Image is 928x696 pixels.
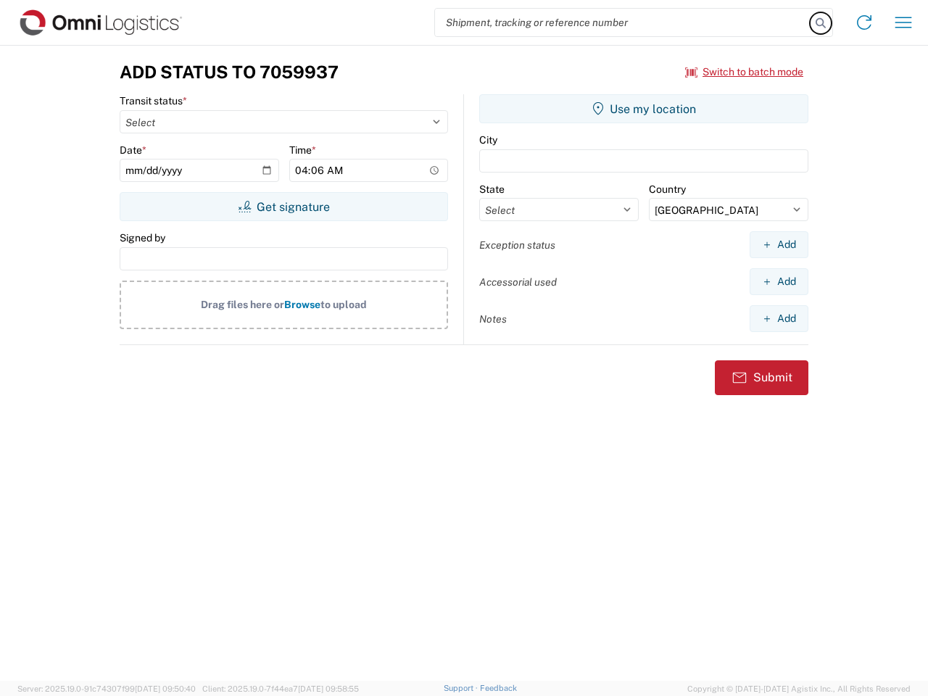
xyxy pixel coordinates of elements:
span: Browse [284,299,320,310]
label: Country [649,183,686,196]
span: Drag files here or [201,299,284,310]
a: Support [444,684,480,692]
button: Use my location [479,94,808,123]
label: City [479,133,497,146]
button: Submit [715,360,808,395]
input: Shipment, tracking or reference number [435,9,811,36]
a: Feedback [480,684,517,692]
label: Accessorial used [479,275,557,289]
span: to upload [320,299,367,310]
label: Notes [479,312,507,326]
span: [DATE] 09:50:40 [135,684,196,693]
button: Get signature [120,192,448,221]
button: Add [750,268,808,295]
button: Add [750,305,808,332]
label: Signed by [120,231,165,244]
span: Client: 2025.19.0-7f44ea7 [202,684,359,693]
label: State [479,183,505,196]
span: Server: 2025.19.0-91c74307f99 [17,684,196,693]
h3: Add Status to 7059937 [120,62,339,83]
label: Transit status [120,94,187,107]
label: Time [289,144,316,157]
span: Copyright © [DATE]-[DATE] Agistix Inc., All Rights Reserved [687,682,911,695]
button: Switch to batch mode [685,60,803,84]
span: [DATE] 09:58:55 [298,684,359,693]
button: Add [750,231,808,258]
label: Date [120,144,146,157]
label: Exception status [479,239,555,252]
